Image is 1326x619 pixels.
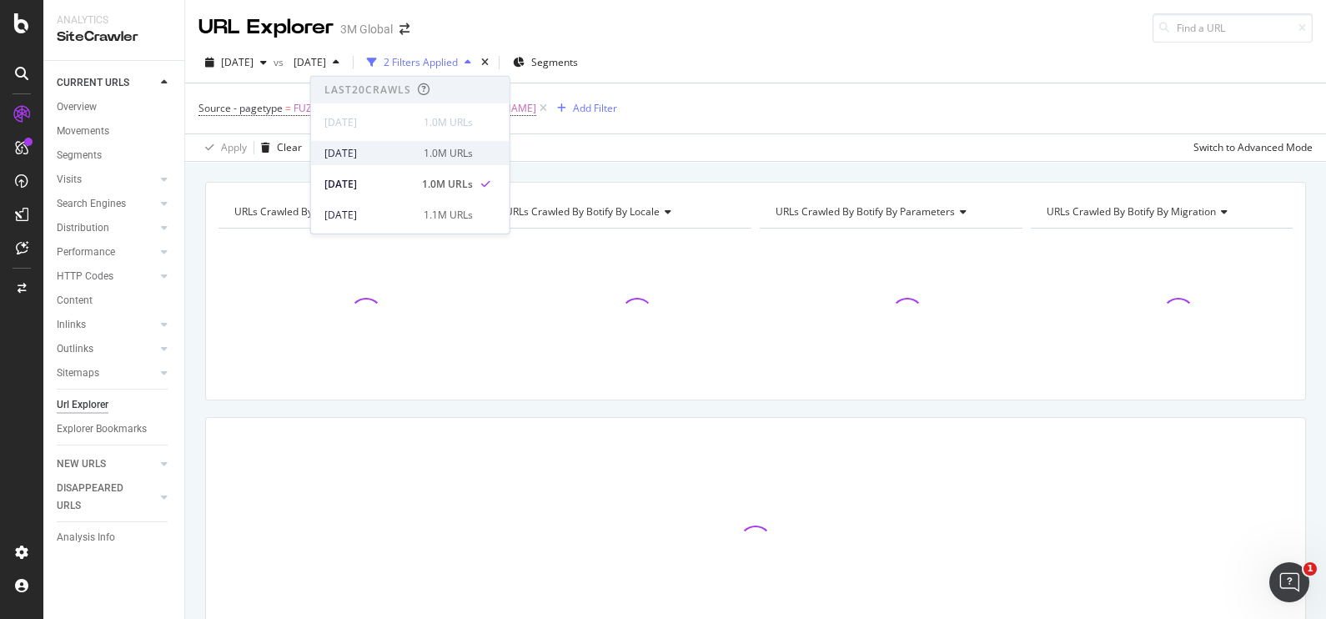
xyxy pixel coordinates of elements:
iframe: Intercom live chat [1269,562,1309,602]
div: DISAPPEARED URLS [57,480,141,515]
div: Add Filter [573,101,617,115]
div: Movements [57,123,109,140]
div: Switch to Advanced Mode [1193,140,1313,154]
div: Clear [277,140,302,154]
div: SiteCrawler [57,28,171,47]
a: Performance [57,244,156,261]
span: URLs Crawled By Botify By migration [1047,204,1216,219]
div: Visits [57,171,82,189]
a: Outlinks [57,340,156,358]
span: URLs Crawled By Botify By parameters [776,204,955,219]
button: 2 Filters Applied [360,49,478,76]
div: Outlinks [57,340,93,358]
a: Inlinks [57,316,156,334]
a: Segments [57,147,173,164]
div: Performance [57,244,115,261]
a: DISAPPEARED URLS [57,480,156,515]
span: 2025 Aug. 31st [221,55,254,69]
button: Add Filter [550,98,617,118]
button: Segments [506,49,585,76]
div: Explorer Bookmarks [57,420,147,438]
div: Last 20 Crawls [324,83,411,97]
a: Search Engines [57,195,156,213]
span: 1 [1303,562,1317,576]
h4: URLs Crawled By Botify By parameters [772,199,1007,225]
button: Clear [254,134,302,161]
div: Url Explorer [57,396,108,414]
div: arrow-right-arrow-left [399,23,409,35]
a: Content [57,292,173,309]
div: Inlinks [57,316,86,334]
div: Search Engines [57,195,126,213]
div: NEW URLS [57,455,106,473]
a: Visits [57,171,156,189]
a: CURRENT URLS [57,74,156,92]
a: NEW URLS [57,455,156,473]
a: Distribution [57,219,156,237]
div: CURRENT URLS [57,74,129,92]
div: URL Explorer [198,13,334,42]
a: Url Explorer [57,396,173,414]
div: Segments [57,147,102,164]
div: Analysis Info [57,529,115,546]
span: Segments [531,55,578,69]
a: Overview [57,98,173,116]
a: Explorer Bookmarks [57,420,173,438]
button: Switch to Advanced Mode [1187,134,1313,161]
div: [DATE] [324,145,414,160]
div: 1.0M URLs [424,145,473,160]
a: Analysis Info [57,529,173,546]
button: [DATE] [287,49,346,76]
div: Apply [221,140,247,154]
div: times [478,54,492,71]
span: = [285,101,291,115]
span: vs [274,55,287,69]
input: Find a URL [1153,13,1313,43]
div: [DATE] [324,176,412,191]
div: [DATE] [324,207,414,222]
div: [DATE] [324,114,414,129]
div: Sitemaps [57,365,99,382]
a: HTTP Codes [57,268,156,285]
span: URLs Crawled By Botify By pagetype [234,204,402,219]
a: Movements [57,123,173,140]
div: HTTP Codes [57,268,113,285]
span: URLs Crawled By Botify By locale [505,204,660,219]
div: Content [57,292,93,309]
h4: URLs Crawled By Botify By migration [1043,199,1278,225]
span: FUZE/* [294,97,327,120]
div: Analytics [57,13,171,28]
div: Distribution [57,219,109,237]
a: Sitemaps [57,365,156,382]
button: Apply [198,134,247,161]
div: 3M Global [340,21,393,38]
span: 2025 Aug. 17th [287,55,326,69]
button: [DATE] [198,49,274,76]
span: Source - pagetype [198,101,283,115]
div: 1.1M URLs [424,207,473,222]
h4: URLs Crawled By Botify By locale [502,199,737,225]
div: 1.0M URLs [424,114,473,129]
div: 1.0M URLs [422,176,473,191]
h4: URLs Crawled By Botify By pagetype [231,199,466,225]
div: Overview [57,98,97,116]
div: 2 Filters Applied [384,55,458,69]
